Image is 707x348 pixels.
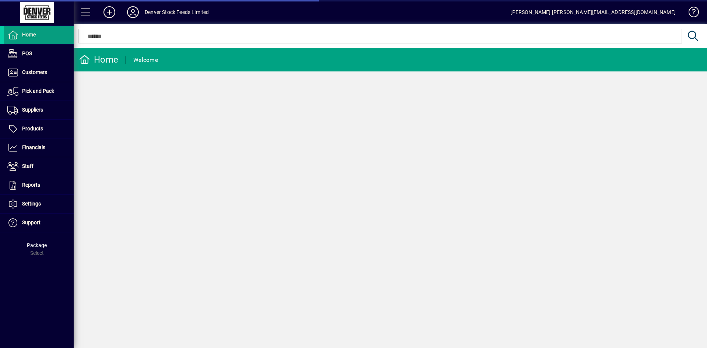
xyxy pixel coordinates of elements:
[27,242,47,248] span: Package
[4,82,74,101] a: Pick and Pack
[4,101,74,119] a: Suppliers
[22,144,45,150] span: Financials
[4,63,74,82] a: Customers
[683,1,698,25] a: Knowledge Base
[4,176,74,194] a: Reports
[145,6,209,18] div: Denver Stock Feeds Limited
[22,201,41,207] span: Settings
[4,157,74,176] a: Staff
[22,126,43,131] span: Products
[22,219,41,225] span: Support
[4,138,74,157] a: Financials
[510,6,676,18] div: [PERSON_NAME] [PERSON_NAME][EMAIL_ADDRESS][DOMAIN_NAME]
[22,69,47,75] span: Customers
[133,54,158,66] div: Welcome
[4,195,74,213] a: Settings
[4,120,74,138] a: Products
[4,214,74,232] a: Support
[22,50,32,56] span: POS
[22,182,40,188] span: Reports
[79,54,118,66] div: Home
[22,32,36,38] span: Home
[4,45,74,63] a: POS
[22,107,43,113] span: Suppliers
[22,88,54,94] span: Pick and Pack
[98,6,121,19] button: Add
[121,6,145,19] button: Profile
[22,163,34,169] span: Staff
